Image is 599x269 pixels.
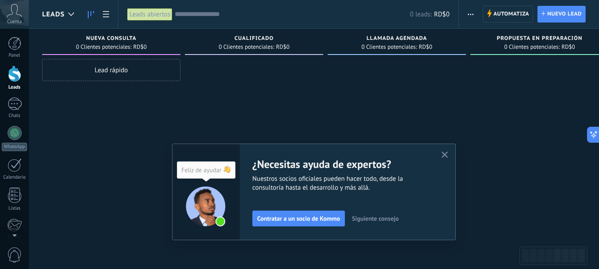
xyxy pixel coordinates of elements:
span: RD$0 [434,10,450,19]
div: Llamada agendada [332,35,462,43]
div: Cualificado [189,35,319,43]
div: Lead rápido [42,59,180,81]
span: 0 Clientes potenciales: [361,44,417,50]
div: Leads [2,85,27,90]
div: WhatsApp [2,143,27,151]
span: RD$0 [276,44,289,50]
div: Chats [2,113,27,119]
span: Nuevo lead [547,6,582,22]
h2: ¿Necesitas ayuda de expertos? [252,157,431,171]
span: RD$0 [133,44,146,50]
button: Contratar a un socio de Kommo [252,211,345,226]
button: Más [464,6,477,23]
div: Panel [2,53,27,58]
div: Leads abiertos [127,8,172,21]
span: Cuenta [7,19,22,25]
span: Llamada agendada [367,35,427,42]
span: 0 Clientes potenciales: [219,44,274,50]
span: Siguiente consejo [352,215,399,222]
span: RD$0 [419,44,432,50]
span: Contratar a un socio de Kommo [257,215,340,222]
span: Leads [42,10,65,19]
a: Automatiza [483,6,533,23]
span: Nuestros socios oficiales pueden hacer todo, desde la consultoría hasta el desarrollo y más allá. [252,175,431,192]
span: Propuesta en preparación [497,35,583,42]
a: Lista [98,6,114,23]
div: Calendario [2,175,27,180]
span: 0 Clientes potenciales: [76,44,131,50]
a: Nuevo lead [537,6,586,23]
a: Leads [83,6,98,23]
button: Siguiente consejo [348,212,403,225]
div: Nueva consulta [47,35,176,43]
span: Nueva consulta [86,35,136,42]
span: 0 leads: [410,10,432,19]
span: 0 Clientes potenciales: [504,44,560,50]
span: Automatiza [493,6,529,22]
span: Cualificado [235,35,274,42]
span: RD$0 [561,44,575,50]
div: Listas [2,206,27,211]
